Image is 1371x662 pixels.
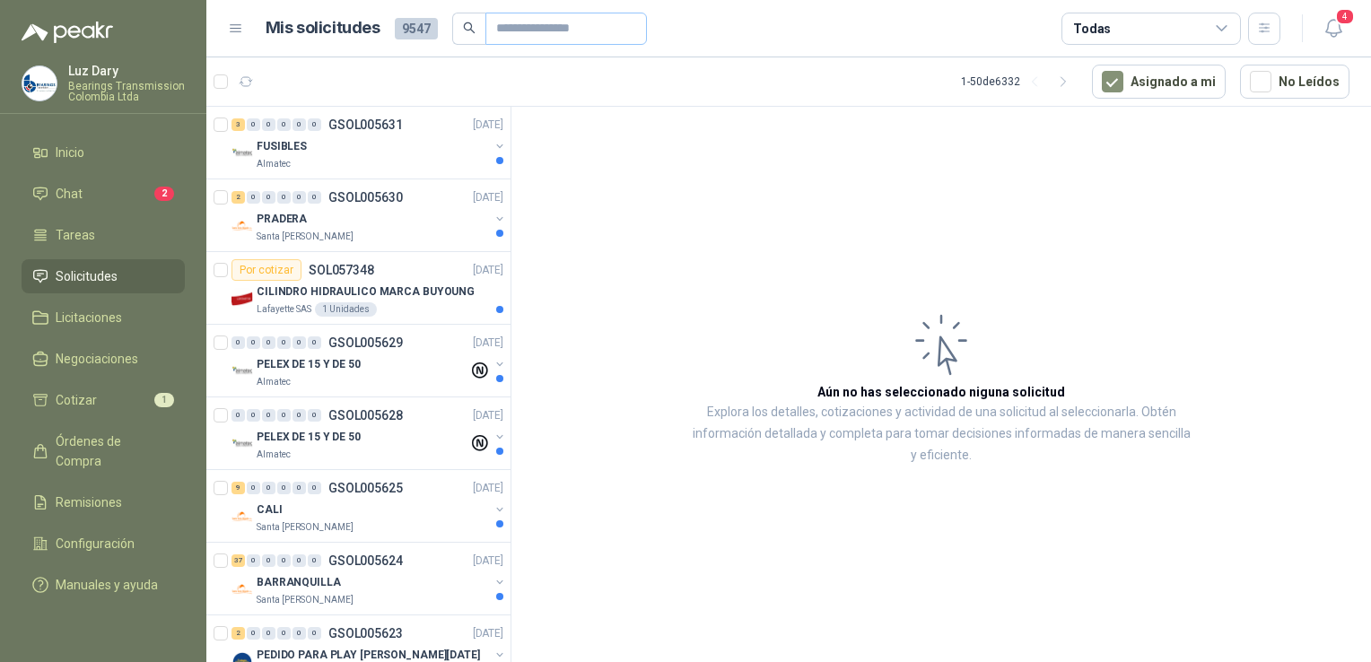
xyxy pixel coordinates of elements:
[1335,8,1355,25] span: 4
[473,262,503,279] p: [DATE]
[231,361,253,382] img: Company Logo
[231,550,507,607] a: 37 0 0 0 0 0 GSOL005624[DATE] Company LogoBARRANQUILLASanta [PERSON_NAME]
[293,336,306,349] div: 0
[231,191,245,204] div: 2
[277,409,291,422] div: 0
[22,342,185,376] a: Negociaciones
[68,65,185,77] p: Luz Dary
[231,118,245,131] div: 3
[22,22,113,43] img: Logo peakr
[56,575,158,595] span: Manuales y ayuda
[262,118,275,131] div: 0
[231,627,245,640] div: 2
[473,553,503,570] p: [DATE]
[262,554,275,567] div: 0
[247,482,260,494] div: 0
[154,393,174,407] span: 1
[328,627,403,640] p: GSOL005623
[247,409,260,422] div: 0
[308,627,321,640] div: 0
[231,143,253,164] img: Company Logo
[257,302,311,317] p: Lafayette SAS
[328,554,403,567] p: GSOL005624
[308,409,321,422] div: 0
[463,22,476,34] span: search
[277,118,291,131] div: 0
[247,336,260,349] div: 0
[231,477,507,535] a: 9 0 0 0 0 0 GSOL005625[DATE] Company LogoCALISanta [PERSON_NAME]
[308,191,321,204] div: 0
[231,215,253,237] img: Company Logo
[247,554,260,567] div: 0
[277,554,291,567] div: 0
[817,382,1065,402] h3: Aún no has seleccionado niguna solicitud
[56,308,122,327] span: Licitaciones
[1073,19,1111,39] div: Todas
[293,118,306,131] div: 0
[257,593,354,607] p: Santa [PERSON_NAME]
[266,15,380,41] h1: Mis solicitudes
[257,501,283,518] p: CALI
[257,574,341,591] p: BARRANQUILLA
[231,482,245,494] div: 9
[961,67,1078,96] div: 1 - 50 de 6332
[328,336,403,349] p: GSOL005629
[56,534,135,553] span: Configuración
[293,191,306,204] div: 0
[231,579,253,600] img: Company Logo
[56,349,138,369] span: Negociaciones
[68,81,185,102] p: Bearings Transmission Colombia Ltda
[328,118,403,131] p: GSOL005631
[473,625,503,642] p: [DATE]
[308,482,321,494] div: 0
[257,138,307,155] p: FUSIBLES
[22,485,185,519] a: Remisiones
[308,554,321,567] div: 0
[309,264,374,276] p: SOL057348
[257,375,291,389] p: Almatec
[1092,65,1226,99] button: Asignado a mi
[257,157,291,171] p: Almatec
[262,336,275,349] div: 0
[56,492,122,512] span: Remisiones
[262,191,275,204] div: 0
[206,252,511,325] a: Por cotizarSOL057348[DATE] Company LogoCILINDRO HIDRAULICO MARCA BUYOUNGLafayette SAS1 Unidades
[247,191,260,204] div: 0
[22,383,185,417] a: Cotizar1
[293,554,306,567] div: 0
[328,191,403,204] p: GSOL005630
[22,177,185,211] a: Chat2
[473,480,503,497] p: [DATE]
[56,184,83,204] span: Chat
[473,189,503,206] p: [DATE]
[22,66,57,100] img: Company Logo
[231,259,301,281] div: Por cotizar
[262,627,275,640] div: 0
[56,266,118,286] span: Solicitudes
[22,301,185,335] a: Licitaciones
[1317,13,1349,45] button: 4
[231,506,253,527] img: Company Logo
[247,627,260,640] div: 0
[231,332,507,389] a: 0 0 0 0 0 0 GSOL005629[DATE] Company LogoPELEX DE 15 Y DE 50Almatec
[473,117,503,134] p: [DATE]
[22,259,185,293] a: Solicitudes
[257,520,354,535] p: Santa [PERSON_NAME]
[328,482,403,494] p: GSOL005625
[56,225,95,245] span: Tareas
[473,407,503,424] p: [DATE]
[247,118,260,131] div: 0
[257,448,291,462] p: Almatec
[154,187,174,201] span: 2
[262,482,275,494] div: 0
[22,135,185,170] a: Inicio
[257,230,354,244] p: Santa [PERSON_NAME]
[56,143,84,162] span: Inicio
[231,554,245,567] div: 37
[22,424,185,478] a: Órdenes de Compra
[231,409,245,422] div: 0
[231,336,245,349] div: 0
[293,409,306,422] div: 0
[262,409,275,422] div: 0
[231,288,253,309] img: Company Logo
